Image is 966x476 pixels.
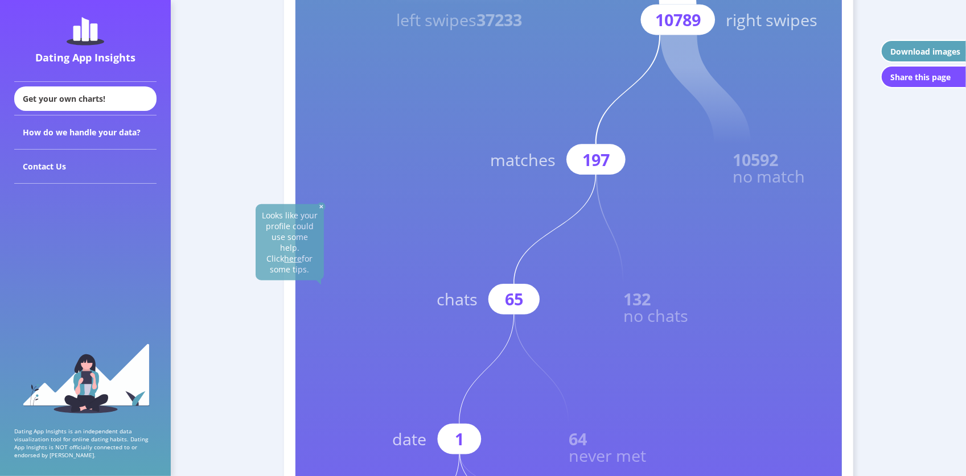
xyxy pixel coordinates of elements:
[890,72,951,82] div: Share this page
[284,253,302,264] u: here
[262,210,318,275] span: Looks like your profile could use some help. Click for some tips.
[67,17,104,45] img: dating-app-insights-logo.5abe6921.svg
[317,202,326,211] img: close-solid-white.82ef6a3c.svg
[881,40,966,63] button: Download images
[14,427,157,459] p: Dating App Insights is an independent data visualization tool for online dating habits. Dating Ap...
[623,304,688,326] text: no chats
[14,86,157,111] div: Get your own charts!
[582,148,610,171] text: 197
[455,428,464,450] text: 1
[655,9,701,31] text: 10789
[569,428,587,450] text: 64
[733,148,778,171] text: 10592
[881,65,966,88] button: Share this page
[505,288,523,311] text: 65
[890,46,960,57] div: Download images
[436,288,477,311] text: chats
[490,148,555,171] text: matches
[14,115,157,150] div: How do we handle your data?
[22,342,150,413] img: sidebar_girl.91b9467e.svg
[623,288,651,311] text: 132
[392,428,426,450] text: date
[733,165,805,187] text: no match
[262,210,318,275] a: Looks like your profile could use some help. Clickherefor some tips.
[476,9,522,31] tspan: 37233
[726,9,817,31] text: right swipes
[396,9,522,31] text: left swipes
[17,51,154,64] div: Dating App Insights
[569,444,646,466] text: never met
[14,150,157,184] div: Contact Us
